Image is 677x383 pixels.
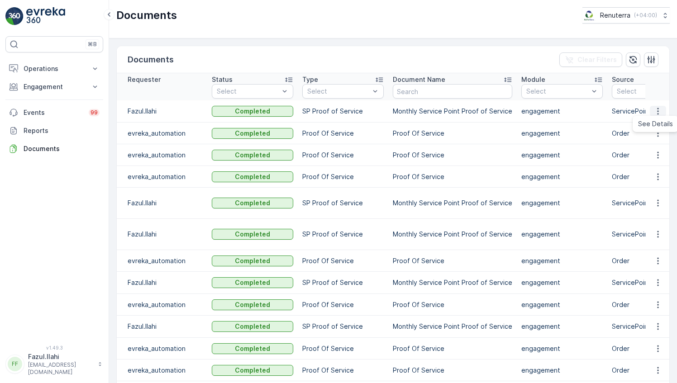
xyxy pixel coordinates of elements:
td: engagement [517,123,607,144]
p: Type [302,75,318,84]
p: Events [24,108,83,117]
button: Completed [212,128,293,139]
td: engagement [517,188,607,219]
p: Status [212,75,233,84]
td: evreka_automation [117,294,207,316]
td: Fazul.Ilahi [117,272,207,294]
td: Proof Of Service [298,250,388,272]
td: evreka_automation [117,338,207,359]
p: ⌘B [88,41,97,48]
td: Proof Of Service [388,338,517,359]
p: Select [526,87,589,96]
p: Renuterra [600,11,630,20]
td: engagement [517,166,607,188]
td: Proof Of Service [388,250,517,272]
td: Fazul.Ilahi [117,219,207,250]
p: Module [521,75,545,84]
td: Proof Of Service [298,338,388,359]
td: SP Proof of Service [298,100,388,123]
p: Engagement [24,82,85,91]
p: Completed [235,322,270,331]
td: evreka_automation [117,166,207,188]
p: Completed [235,151,270,160]
p: Completed [235,278,270,287]
td: Proof Of Service [388,294,517,316]
td: engagement [517,338,607,359]
td: Fazul.Ilahi [117,316,207,338]
td: Proof Of Service [298,294,388,316]
a: Reports [5,122,103,140]
button: Clear Filters [559,52,622,67]
button: Completed [212,150,293,161]
td: Fazul.Ilahi [117,100,207,123]
p: Documents [116,8,177,23]
button: Completed [212,255,293,266]
button: Completed [212,106,293,117]
img: Screenshot_2024-07-26_at_13.33.01.png [582,10,596,20]
p: Completed [235,230,270,239]
td: Proof Of Service [298,144,388,166]
button: Completed [212,321,293,332]
td: SP Proof of Service [298,272,388,294]
p: Completed [235,129,270,138]
button: FFFazul.Ilahi[EMAIL_ADDRESS][DOMAIN_NAME] [5,352,103,376]
p: Clear Filters [577,55,617,64]
p: Operations [24,64,85,73]
p: 99 [91,109,98,116]
a: Events99 [5,104,103,122]
td: Proof Of Service [298,166,388,188]
td: SP Proof of Service [298,219,388,250]
button: Completed [212,198,293,208]
button: Completed [212,229,293,240]
button: Operations [5,60,103,78]
td: engagement [517,294,607,316]
p: Select [307,87,370,96]
img: logo [5,7,24,25]
p: Select [217,87,279,96]
button: Completed [212,299,293,310]
a: Documents [5,140,103,158]
button: Completed [212,343,293,354]
button: Renuterra(+04:00) [582,7,670,24]
td: engagement [517,359,607,381]
td: Fazul.Ilahi [117,188,207,219]
td: engagement [517,219,607,250]
p: Documents [128,53,174,66]
p: Source [612,75,634,84]
p: Completed [235,366,270,375]
td: engagement [517,272,607,294]
p: Completed [235,256,270,265]
button: Engagement [5,78,103,96]
p: Document Name [393,75,445,84]
p: Completed [235,107,270,116]
td: Monthly Service Point Proof of Service [388,100,517,123]
td: Monthly Service Point Proof of Service [388,272,517,294]
td: evreka_automation [117,250,207,272]
p: ( +04:00 ) [634,12,657,19]
p: Requester [128,75,161,84]
td: SP Proof of Service [298,316,388,338]
p: Completed [235,199,270,208]
button: Completed [212,365,293,376]
td: Proof Of Service [298,359,388,381]
p: Completed [235,172,270,181]
td: Monthly Service Point Proof of Service [388,316,517,338]
td: Proof Of Service [388,123,517,144]
p: Completed [235,300,270,309]
p: [EMAIL_ADDRESS][DOMAIN_NAME] [28,361,93,376]
td: Proof Of Service [298,123,388,144]
td: engagement [517,100,607,123]
div: FF [8,357,22,371]
button: Completed [212,277,293,288]
td: evreka_automation [117,123,207,144]
a: See Details [634,118,677,130]
img: logo_light-DOdMpM7g.png [26,7,65,25]
td: engagement [517,250,607,272]
p: Documents [24,144,100,153]
td: Proof Of Service [388,144,517,166]
td: evreka_automation [117,359,207,381]
p: Completed [235,344,270,353]
button: Completed [212,171,293,182]
span: v 1.49.3 [5,345,103,350]
td: Monthly Service Point Proof of Service [388,188,517,219]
